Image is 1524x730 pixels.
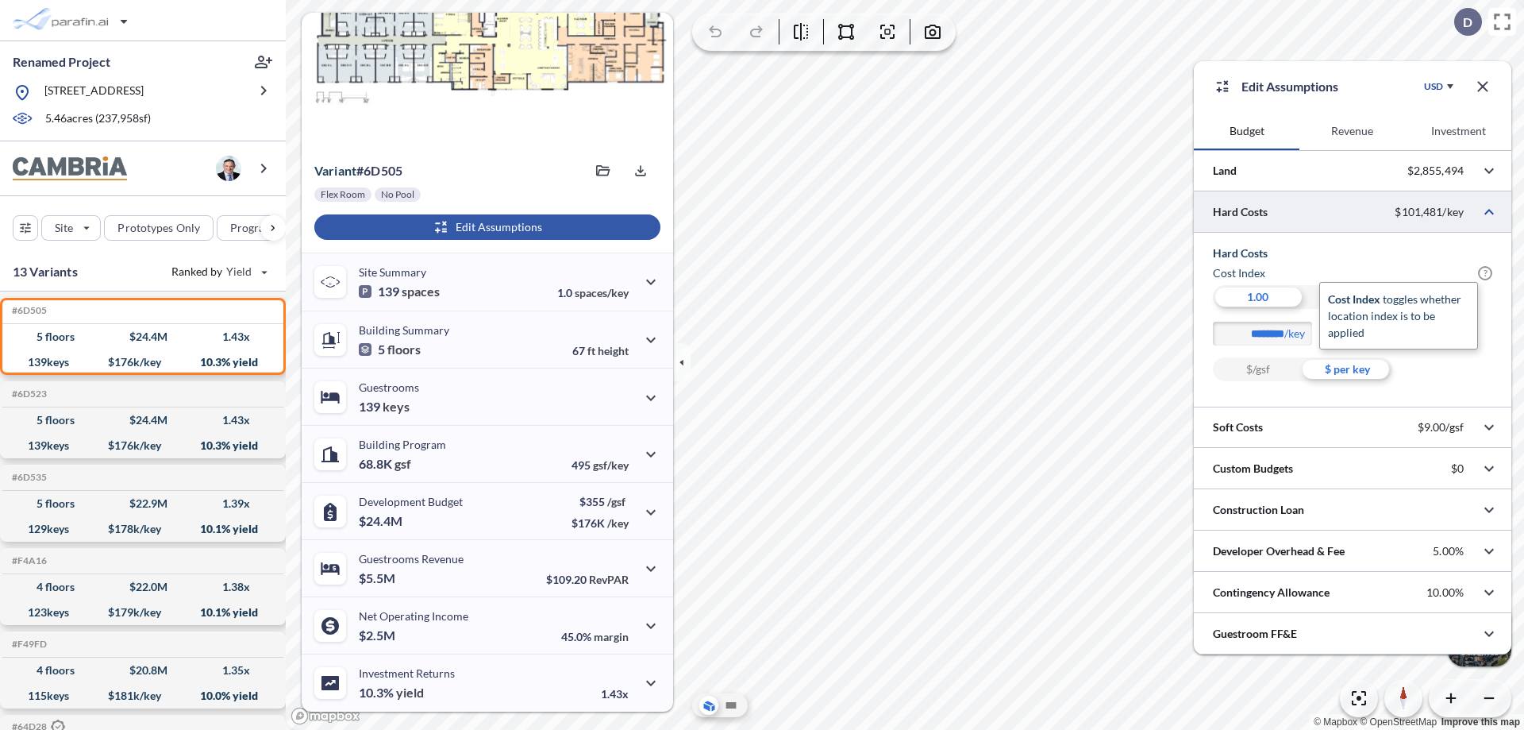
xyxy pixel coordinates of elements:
p: Contingency Allowance [1213,585,1330,601]
p: 1.43x [601,687,629,701]
p: [STREET_ADDRESS] [44,83,144,102]
p: D [1463,15,1472,29]
span: yield [396,685,424,701]
p: Site [55,220,73,236]
p: $24.4M [359,513,405,529]
p: Development Budget [359,495,463,508]
button: Site [41,215,101,241]
p: 5.46 acres ( 237,958 sf) [45,110,151,128]
p: Developer Overhead & Fee [1213,543,1345,559]
span: /gsf [607,495,625,508]
p: $176K [571,516,629,530]
div: $ per key [1303,357,1392,381]
p: $355 [571,495,629,508]
div: $/gsf [1213,357,1303,381]
h5: Click to copy the code [9,305,47,316]
a: Mapbox [1314,716,1357,728]
h5: Hard Costs [1213,245,1492,261]
p: Prototypes Only [117,220,200,236]
span: margin [594,630,629,643]
p: $109.20 [546,573,629,586]
p: Custom Budgets [1213,461,1293,477]
p: Renamed Project [13,53,110,71]
p: 5.00% [1433,544,1464,558]
a: OpenStreetMap [1360,716,1437,728]
p: # 6d505 [314,163,402,179]
p: $2,855,494 [1407,164,1464,178]
p: 495 [571,458,629,472]
h5: Click to copy the code [9,388,47,400]
h5: Click to copy the code [9,555,47,566]
span: spaces/key [575,286,629,299]
p: 67 [572,344,629,357]
button: Ranked by Yield [159,259,278,284]
div: USD [1424,80,1443,93]
h6: Cost index [1213,265,1265,281]
a: Mapbox homepage [291,707,360,725]
span: height [598,344,629,357]
p: Edit Assumptions [1241,77,1338,96]
p: Soft Costs [1213,419,1263,435]
p: 13 Variants [13,262,78,281]
p: 139 [359,399,410,415]
p: 1.0 [557,286,629,299]
p: Guestroom FF&E [1213,626,1297,642]
div: 1.18 [1303,285,1392,309]
p: 10.00% [1426,585,1464,600]
span: /key [607,516,629,530]
span: Variant [314,163,356,178]
p: No Pool [381,188,414,201]
button: Investment [1406,112,1511,150]
p: Investment Returns [359,666,455,680]
button: Edit Assumptions [314,214,660,240]
h5: Click to copy the code [9,639,47,650]
button: Site Plan [722,696,741,715]
span: keys [383,399,410,415]
span: Yield [226,264,252,280]
p: 139 [359,284,440,299]
span: ft [587,344,595,357]
p: Program [230,220,275,236]
span: gsf/key [593,458,629,472]
p: $2.5M [359,628,398,643]
p: Building Program [359,438,446,451]
button: Budget [1194,112,1299,150]
button: Aerial View [699,696,718,715]
p: Flex Room [321,188,365,201]
h5: Click to copy the code [9,472,47,483]
span: gsf [394,456,411,472]
p: Net Operating Income [359,609,468,623]
span: RevPAR [589,573,629,586]
p: 5 [359,342,421,357]
p: Building Summary [359,323,449,337]
p: $0 [1451,462,1464,476]
div: 1.00 [1213,285,1303,309]
a: Improve this map [1441,716,1520,728]
p: $5.5M [359,570,398,586]
p: Construction Loan [1213,502,1304,518]
span: toggles whether location index is to be applied [1328,292,1461,339]
span: floors [387,342,421,357]
img: user logo [216,156,241,181]
p: Guestrooms [359,380,419,394]
p: 45.0% [561,630,629,643]
p: Site Summary [359,265,426,279]
button: Prototypes Only [104,215,214,241]
span: spaces [402,284,440,299]
span: cost index [1328,292,1380,306]
img: BrandImage [13,156,127,181]
button: Revenue [1299,112,1405,150]
p: Guestrooms Revenue [359,552,464,566]
span: ? [1478,266,1492,280]
button: Program [217,215,302,241]
label: /key [1284,326,1320,342]
p: 10.3% [359,685,424,701]
p: $9.00/gsf [1418,420,1464,435]
p: Land [1213,163,1237,179]
p: 68.8K [359,456,411,472]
